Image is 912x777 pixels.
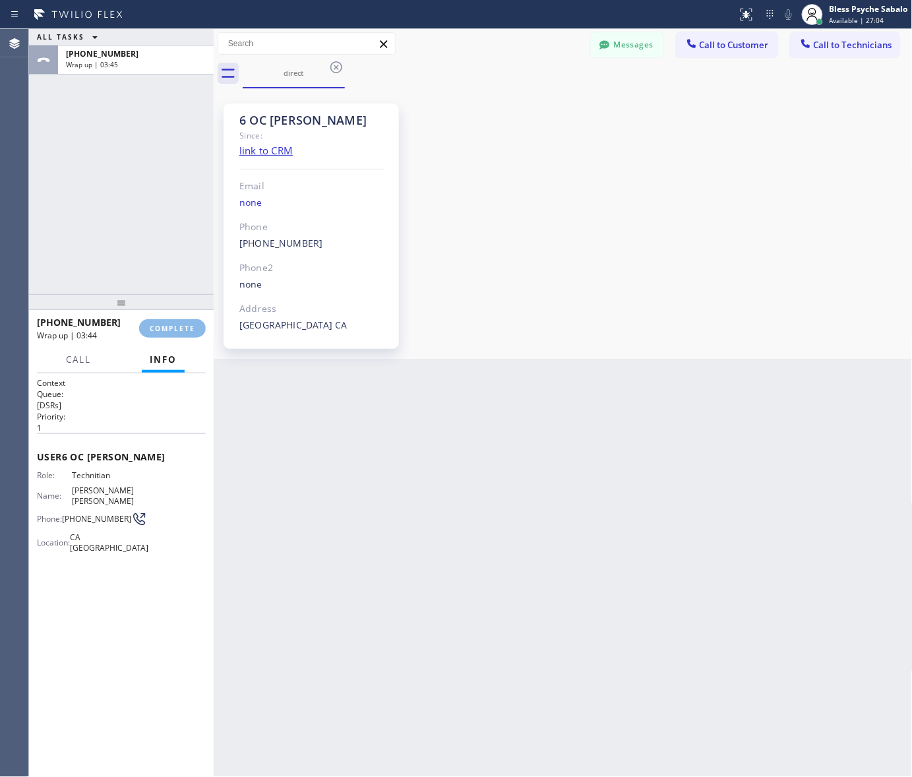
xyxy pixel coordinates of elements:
[37,491,72,501] span: Name:
[239,237,323,249] a: [PHONE_NUMBER]
[239,277,384,292] div: none
[37,388,206,400] h2: Queue:
[37,470,72,480] span: Role:
[142,347,185,373] button: Info
[244,68,344,78] div: direct
[830,16,884,25] span: Available | 27:04
[814,39,892,51] span: Call to Technicians
[37,400,206,411] p: [DSRs]
[791,32,899,57] button: Call to Technicians
[677,32,777,57] button: Call to Customer
[66,48,138,59] span: [PHONE_NUMBER]
[70,532,148,553] span: CA [GEOGRAPHIC_DATA]
[239,195,384,210] div: none
[239,179,384,194] div: Email
[29,29,111,45] button: ALL TASKS
[591,32,663,57] button: Messages
[66,60,118,69] span: Wrap up | 03:45
[700,39,769,51] span: Call to Customer
[139,319,206,338] button: COMPLETE
[239,318,384,333] div: [GEOGRAPHIC_DATA] CA
[239,220,384,235] div: Phone
[37,451,206,463] span: User 6 OC [PERSON_NAME]
[150,324,195,333] span: COMPLETE
[37,32,84,42] span: ALL TASKS
[72,485,138,506] span: [PERSON_NAME] [PERSON_NAME]
[239,261,384,276] div: Phone2
[37,377,206,388] h1: Context
[218,33,395,54] input: Search
[72,470,138,480] span: Technitian
[58,347,99,373] button: Call
[239,144,293,157] a: link to CRM
[37,538,70,547] span: Location:
[62,514,131,524] span: [PHONE_NUMBER]
[37,422,206,433] p: 1
[37,330,97,341] span: Wrap up | 03:44
[66,354,91,365] span: Call
[830,3,908,15] div: Bless Psyche Sabalo
[239,113,384,128] div: 6 OC [PERSON_NAME]
[239,301,384,317] div: Address
[37,316,121,328] span: [PHONE_NUMBER]
[37,514,62,524] span: Phone:
[150,354,177,365] span: Info
[239,128,384,143] div: Since:
[779,5,798,24] button: Mute
[37,411,206,422] h2: Priority:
